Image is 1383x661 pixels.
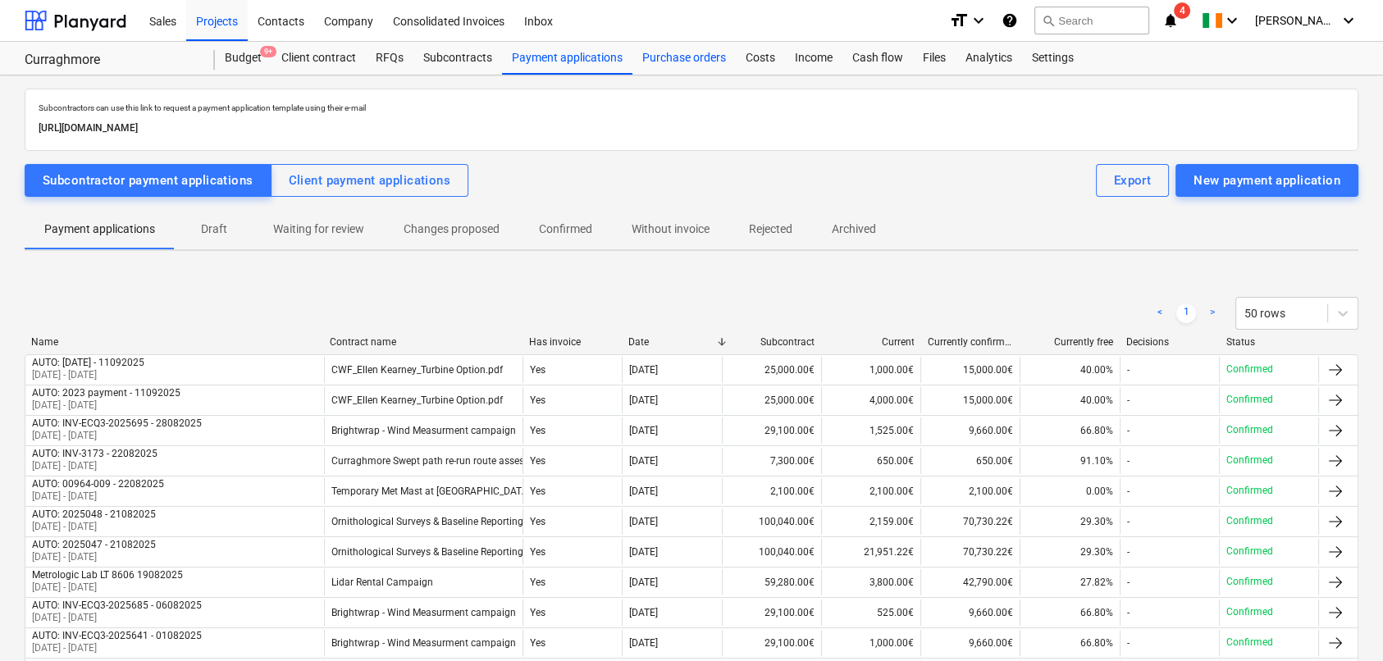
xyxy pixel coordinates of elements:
i: keyboard_arrow_down [1339,11,1358,30]
div: Export [1114,170,1152,191]
div: Currently free [1027,336,1113,348]
a: Client contract [272,42,366,75]
div: 2,100.00€ [821,478,920,504]
div: 2,100.00€ [722,478,821,504]
div: 2,100.00€ [920,478,1020,504]
p: Confirmed [1226,545,1273,558]
a: Costs [736,42,785,75]
div: - [1127,637,1130,649]
div: Brightwrap - Wind Measurment campaign [331,607,516,618]
a: Previous page [1150,303,1170,323]
a: Settings [1022,42,1084,75]
div: Yes [523,357,622,383]
div: Income [785,42,842,75]
div: 7,300.00€ [722,448,821,474]
button: Client payment applications [271,164,469,197]
div: - [1127,364,1130,376]
div: - [1127,485,1130,497]
button: Export [1096,164,1170,197]
div: 15,000.00€ [920,357,1020,383]
div: [DATE] [629,516,658,527]
p: Draft [194,221,234,238]
p: Waiting for review [273,221,364,238]
div: Current [828,336,914,348]
div: 70,730.22€ [920,508,1020,535]
div: Subcontract [728,336,815,348]
div: - [1127,425,1130,436]
div: [DATE] [629,425,658,436]
div: 9,660.00€ [920,599,1020,626]
p: [URL][DOMAIN_NAME] [39,120,1344,137]
div: Metrologic Lab LT 8606 19082025 [32,569,183,581]
p: [DATE] - [DATE] [32,520,156,534]
div: - [1127,577,1130,588]
p: Payment applications [44,221,155,238]
p: Confirmed [539,221,592,238]
div: 1,000.00€ [821,630,920,656]
i: notifications [1162,11,1179,30]
a: Subcontracts [413,42,502,75]
a: Next page [1203,303,1222,323]
div: 100,040.00€ [722,539,821,565]
div: Yes [523,599,622,626]
p: [DATE] - [DATE] [32,581,183,595]
button: Search [1034,7,1149,34]
div: [DATE] [629,577,658,588]
div: - [1127,607,1130,618]
div: Curraghmore [25,52,195,69]
div: 29,100.00€ [722,417,821,444]
div: AUTO: 2025048 - 21082025 [32,508,156,520]
div: Yes [523,569,622,595]
i: format_size [949,11,969,30]
p: [DATE] - [DATE] [32,641,202,655]
div: Purchase orders [632,42,736,75]
div: Budget [215,42,272,75]
div: Files [913,42,956,75]
div: AUTO: INV-ECQ3-2025695 - 28082025 [32,417,202,429]
div: 100,040.00€ [722,508,821,535]
p: Confirmed [1226,393,1273,407]
div: 25,000.00€ [722,387,821,413]
div: CWF_Ellen Kearney_Turbine Option.pdf [331,364,503,376]
i: Knowledge base [1002,11,1018,30]
div: Lidar Rental Campaign [331,577,433,588]
div: Subcontractor payment applications [43,170,253,191]
div: 70,730.22€ [920,539,1020,565]
p: Changes proposed [404,221,500,238]
div: Yes [523,508,622,535]
p: Confirmed [1226,605,1273,619]
div: Contract name [330,336,516,348]
a: Cash flow [842,42,913,75]
p: Confirmed [1226,423,1273,437]
div: Yes [523,387,622,413]
p: Subcontractors can use this link to request a payment application template using their e-mail [39,103,1344,113]
p: Confirmed [1226,362,1273,376]
div: [DATE] [629,546,658,558]
div: New payment application [1194,170,1340,191]
div: AUTO: INV-3173 - 22082025 [32,448,157,459]
div: Name [31,336,317,348]
div: [DATE] [629,455,658,467]
p: Confirmed [1226,514,1273,528]
div: Brightwrap - Wind Measurment campaign [331,637,516,649]
div: 650.00€ [920,448,1020,474]
div: Yes [523,478,622,504]
div: Decisions [1126,336,1212,348]
div: Ornithological Surveys & Baseline Reporting [GEOGRAPHIC_DATA] [331,516,620,527]
div: AUTO: INV-ECQ3-2025685 - 06082025 [32,599,202,611]
div: [DATE] [629,607,658,618]
div: 2,159.00€ [821,508,920,535]
a: Payment applications [502,42,632,75]
div: Yes [523,539,622,565]
div: 525.00€ [821,599,920,626]
div: Has invoice [529,336,615,348]
div: 21,951.22€ [821,539,920,565]
span: 66.80% [1080,425,1113,436]
div: [DATE] [629,485,658,497]
span: search [1042,14,1055,27]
